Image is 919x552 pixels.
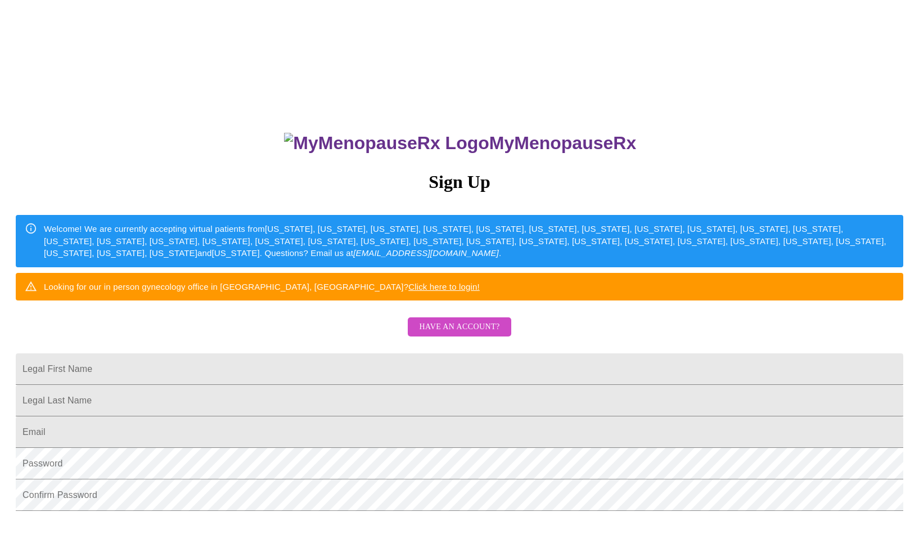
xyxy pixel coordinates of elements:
h3: Sign Up [16,172,903,192]
a: Click here to login! [408,282,480,291]
button: Have an account? [408,317,511,337]
span: Have an account? [419,320,499,334]
h3: MyMenopauseRx [17,133,904,154]
div: Welcome! We are currently accepting virtual patients from [US_STATE], [US_STATE], [US_STATE], [US... [44,218,894,263]
div: Looking for our in person gynecology office in [GEOGRAPHIC_DATA], [GEOGRAPHIC_DATA]? [44,276,480,297]
em: [EMAIL_ADDRESS][DOMAIN_NAME] [353,248,499,258]
a: Have an account? [405,330,513,339]
img: MyMenopauseRx Logo [284,133,489,154]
